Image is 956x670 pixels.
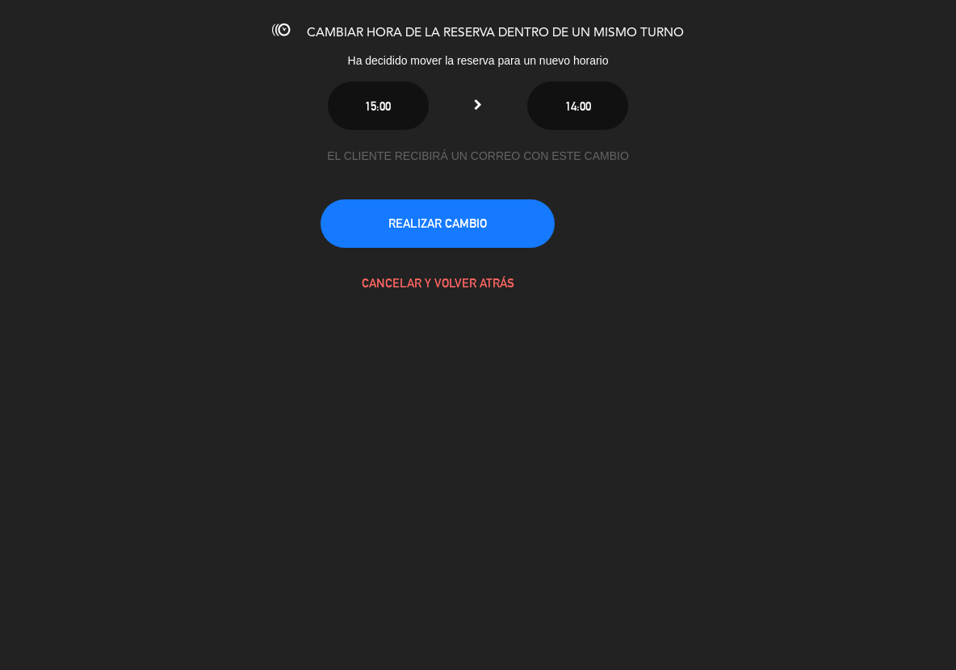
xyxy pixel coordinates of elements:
div: EL CLIENTE RECIBIRÁ UN CORREO CON ESTE CAMBIO [321,147,635,165]
span: 14:00 [565,99,591,113]
span: 15:00 [365,99,391,113]
span: CAMBIAR HORA DE LA RESERVA DENTRO DE UN MISMO TURNO [307,27,684,40]
button: CANCELAR Y VOLVER ATRÁS [321,259,555,308]
button: 15:00 [328,82,429,130]
div: Ha decidido mover la reserva para un nuevo horario [212,52,744,70]
button: 14:00 [527,82,628,130]
button: REALIZAR CAMBIO [321,199,555,248]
